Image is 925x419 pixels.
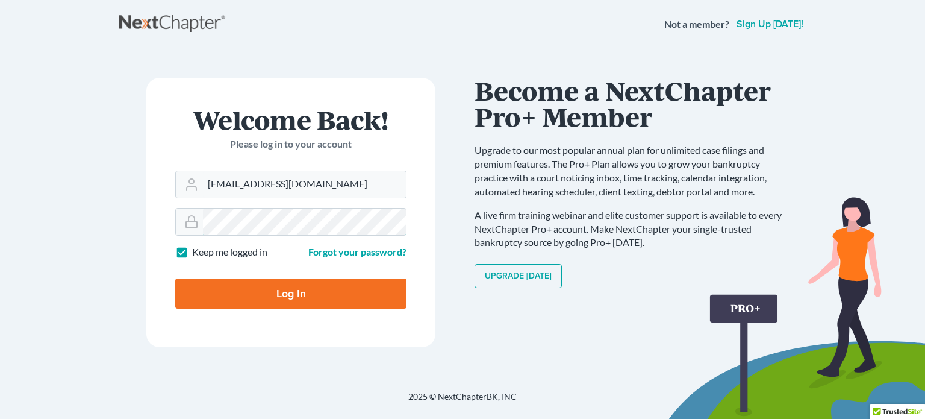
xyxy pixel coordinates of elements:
input: Log In [175,279,406,309]
p: Upgrade to our most popular annual plan for unlimited case filings and premium features. The Pro+... [475,143,794,198]
label: Keep me logged in [192,245,267,259]
a: Forgot your password? [308,246,406,257]
a: Sign up [DATE]! [734,19,806,29]
a: Upgrade [DATE] [475,264,562,288]
h1: Welcome Back! [175,107,406,133]
p: A live firm training webinar and elite customer support is available to every NextChapter Pro+ ac... [475,209,794,250]
div: 2025 © NextChapterBK, INC [119,391,806,412]
h1: Become a NextChapter Pro+ Member [475,78,794,129]
strong: Not a member? [664,17,729,31]
input: Email Address [203,171,406,198]
p: Please log in to your account [175,137,406,151]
